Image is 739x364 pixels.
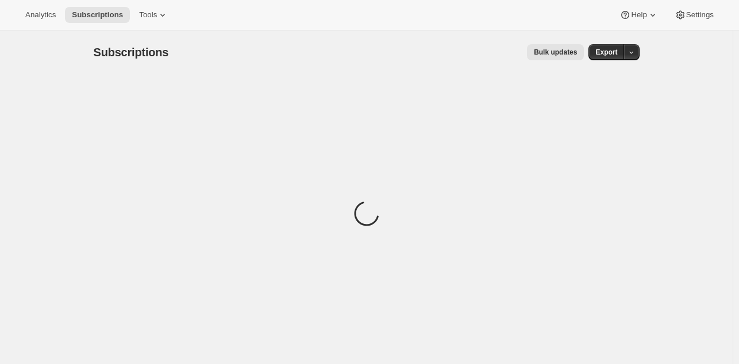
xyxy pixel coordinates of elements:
span: Tools [139,10,157,20]
span: Settings [686,10,714,20]
button: Bulk updates [527,44,584,60]
button: Export [588,44,624,60]
span: Help [631,10,646,20]
span: Analytics [25,10,56,20]
button: Analytics [18,7,63,23]
span: Bulk updates [534,48,577,57]
span: Export [595,48,617,57]
button: Settings [668,7,721,23]
button: Tools [132,7,175,23]
span: Subscriptions [94,46,169,59]
button: Help [613,7,665,23]
span: Subscriptions [72,10,123,20]
button: Subscriptions [65,7,130,23]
